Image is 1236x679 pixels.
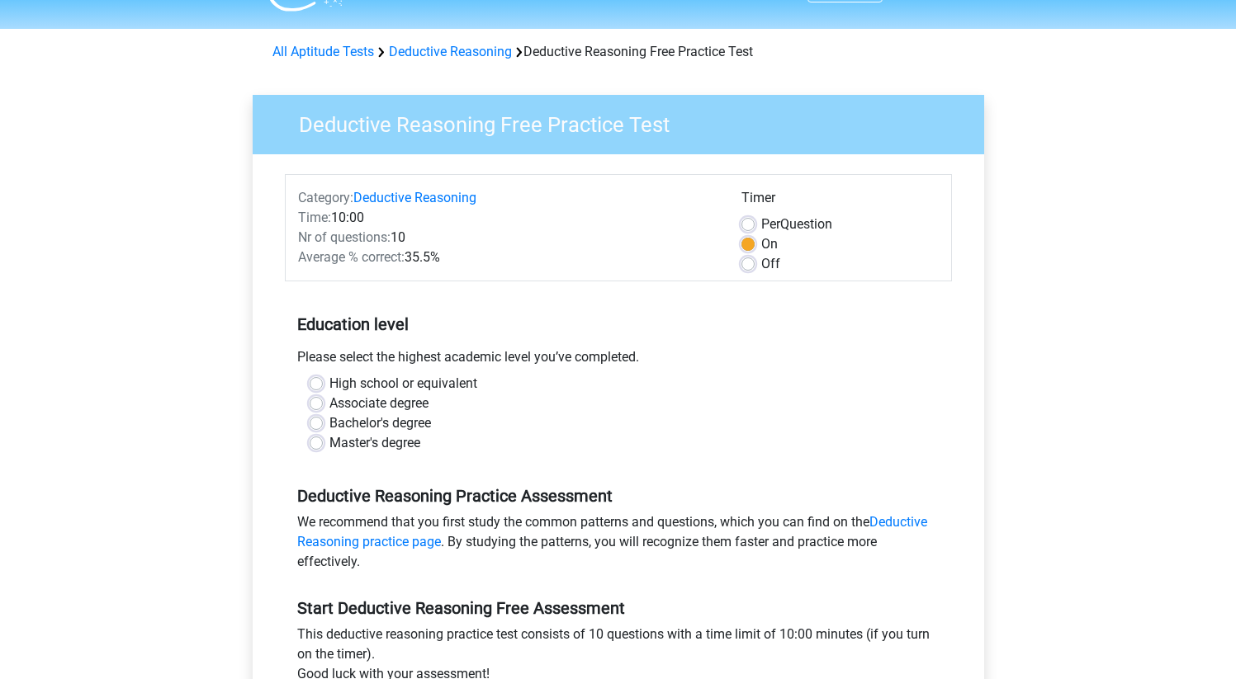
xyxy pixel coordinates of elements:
span: Average % correct: [298,249,405,265]
label: On [761,234,778,254]
div: Please select the highest academic level you’ve completed. [285,347,952,374]
span: Nr of questions: [298,229,391,245]
label: Associate degree [329,394,429,413]
h5: Start Deductive Reasoning Free Assessment [297,598,940,618]
span: Per [761,216,780,232]
div: Timer [741,188,939,215]
h5: Education level [297,308,940,341]
div: 10:00 [286,208,729,228]
label: Bachelor's degree [329,413,431,433]
a: Deductive Reasoning [389,44,512,59]
h3: Deductive Reasoning Free Practice Test [279,106,972,138]
label: Off [761,254,780,274]
a: Deductive Reasoning [353,190,476,205]
label: Question [761,215,832,234]
a: All Aptitude Tests [272,44,374,59]
h5: Deductive Reasoning Practice Assessment [297,486,940,506]
span: Time: [298,210,331,225]
div: Deductive Reasoning Free Practice Test [266,42,971,62]
div: 35.5% [286,248,729,267]
label: Master's degree [329,433,420,453]
div: 10 [286,228,729,248]
label: High school or equivalent [329,374,477,394]
span: Category: [298,190,353,205]
div: We recommend that you first study the common patterns and questions, which you can find on the . ... [285,512,952,578]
